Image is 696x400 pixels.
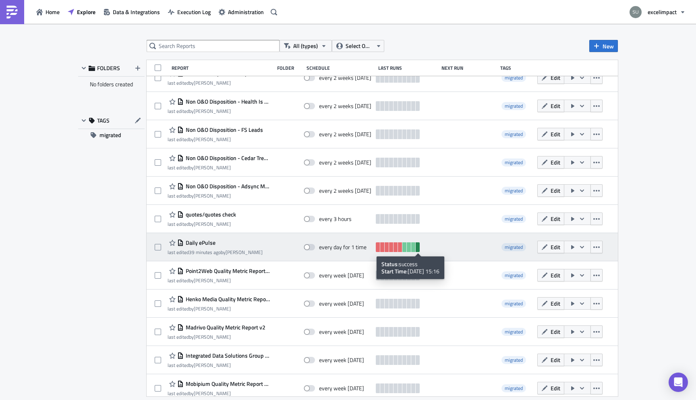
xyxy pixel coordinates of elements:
[46,8,60,16] span: Home
[168,136,263,142] div: last edited by [PERSON_NAME]
[319,385,364,392] div: every week on Monday
[505,243,523,251] span: migrated
[551,73,560,82] span: Edit
[551,215,560,223] span: Edit
[168,221,236,227] div: last edited by [PERSON_NAME]
[168,334,265,340] div: last edited by [PERSON_NAME]
[551,186,560,195] span: Edit
[189,248,221,256] time: 2025-09-25T13:20:52Z
[6,6,19,19] img: PushMetrics
[505,384,523,392] span: migrated
[78,129,145,141] button: migrated
[537,354,564,366] button: Edit
[319,272,364,279] div: every week on Monday
[184,183,270,190] span: Non O&O Disposition - Adsync Media
[501,356,526,364] span: migrated
[551,327,560,336] span: Edit
[113,8,160,16] span: Data & Integrations
[551,384,560,392] span: Edit
[501,243,526,251] span: migrated
[537,241,564,253] button: Edit
[537,71,564,84] button: Edit
[501,187,526,195] span: migrated
[184,98,270,105] span: Non O&O Disposition - Health Is Wealth Marketing
[537,297,564,310] button: Edit
[319,102,371,110] div: every 2 weeks on Monday
[500,65,534,71] div: Tags
[629,5,642,19] img: Avatar
[381,268,439,275] div: : [DATE] 15:16
[551,130,560,138] span: Edit
[537,382,564,394] button: Edit
[319,131,371,138] div: every 2 weeks on Monday
[168,362,270,368] div: last edited by [PERSON_NAME]
[501,102,526,110] span: migrated
[168,80,269,86] div: last edited by [PERSON_NAME]
[537,184,564,197] button: Edit
[184,211,236,218] span: quotes/quotes check
[551,271,560,279] span: Edit
[293,42,318,50] span: All (types)
[319,244,367,251] div: every day for 1 time
[648,8,677,16] span: excelimpact
[99,6,164,18] button: Data & Integrations
[505,300,523,307] span: migrated
[228,8,264,16] span: Administration
[319,300,364,307] div: every week on Monday
[551,102,560,110] span: Edit
[307,65,374,71] div: Schedule
[319,187,371,194] div: every 2 weeks on Monday
[505,74,523,81] span: migrated
[184,267,270,275] span: Point2Web Quality Metric Report v2
[669,373,688,392] div: Open Intercom Messenger
[381,260,439,268] div: : success
[77,8,95,16] span: Explore
[501,215,526,223] span: migrated
[505,130,523,138] span: migrated
[168,108,270,114] div: last edited by [PERSON_NAME]
[381,260,398,268] strong: Status
[168,306,270,312] div: last edited by [PERSON_NAME]
[184,154,270,162] span: Non O&O Disposition - Cedar Tree Media
[280,40,332,52] button: All (types)
[603,42,614,50] span: New
[537,156,564,169] button: Edit
[64,6,99,18] a: Explore
[164,6,215,18] a: Execution Log
[215,6,268,18] button: Administration
[319,356,364,364] div: every week on Monday
[319,215,352,223] div: every 3 hours
[99,129,121,141] span: migrated
[501,130,526,138] span: migrated
[332,40,384,52] button: Select Owner
[319,74,371,81] div: every 2 weeks on Monday
[277,65,302,71] div: Folder
[501,300,526,308] span: migrated
[501,74,526,82] span: migrated
[551,299,560,308] span: Edit
[501,328,526,336] span: migrated
[168,249,263,255] div: last edited by [PERSON_NAME]
[537,128,564,140] button: Edit
[184,126,263,133] span: Non O&O Disposition - FS Leads
[378,65,437,71] div: Last Runs
[172,65,273,71] div: Report
[537,325,564,338] button: Edit
[589,40,618,52] button: New
[184,324,265,331] span: Madrivo Quality Metric Report v2
[319,159,371,166] div: every 2 weeks on Monday
[625,3,690,21] button: excelimpact
[97,117,110,124] span: TAGS
[537,212,564,225] button: Edit
[168,277,270,283] div: last edited by [PERSON_NAME]
[551,243,560,251] span: Edit
[505,328,523,335] span: migrated
[505,271,523,279] span: migrated
[168,390,270,396] div: last edited by [PERSON_NAME]
[501,384,526,392] span: migrated
[78,77,145,92] div: No folders created
[184,380,270,387] span: Mobipium Quality Metric Report v2
[346,42,373,50] span: Select Owner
